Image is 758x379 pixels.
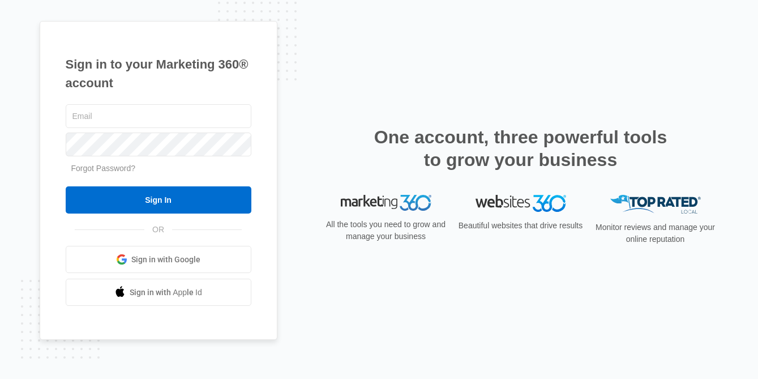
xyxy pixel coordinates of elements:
[610,195,701,214] img: Top Rated Local
[66,279,251,306] a: Sign in with Apple Id
[66,55,251,92] h1: Sign in to your Marketing 360® account
[66,186,251,214] input: Sign In
[131,254,200,266] span: Sign in with Google
[144,224,172,236] span: OR
[323,219,449,242] p: All the tools you need to grow and manage your business
[371,126,671,171] h2: One account, three powerful tools to grow your business
[457,220,584,232] p: Beautiful websites that drive results
[476,195,566,211] img: Websites 360
[66,246,251,273] a: Sign in with Google
[130,287,202,299] span: Sign in with Apple Id
[341,195,431,211] img: Marketing 360
[71,164,136,173] a: Forgot Password?
[66,104,251,128] input: Email
[592,222,719,245] p: Monitor reviews and manage your online reputation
